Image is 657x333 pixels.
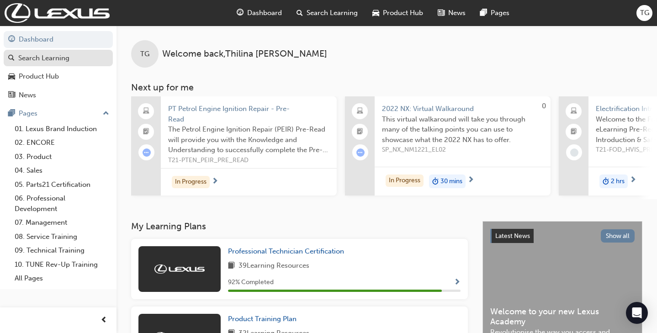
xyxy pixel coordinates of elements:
div: Product Hub [19,71,59,82]
div: Search Learning [18,53,69,63]
a: 06. Professional Development [11,191,113,216]
span: duration-icon [432,175,439,187]
a: car-iconProduct Hub [365,4,430,22]
span: next-icon [630,176,636,185]
span: search-icon [297,7,303,19]
span: laptop-icon [143,106,149,117]
a: 09. Technical Training [11,243,113,258]
span: pages-icon [480,7,487,19]
span: up-icon [103,108,109,120]
span: The Petrol Engine Ignition Repair (PEIR) Pre-Read will provide you with the Knowledge and Underst... [168,124,329,155]
span: TG [140,49,149,59]
span: learningRecordVerb_ATTEMPT-icon [143,148,151,157]
span: booktick-icon [143,126,149,138]
span: laptop-icon [357,106,363,117]
button: TG [636,5,652,21]
span: Professional Technician Certification [228,247,344,255]
a: 07. Management [11,216,113,230]
span: laptop-icon [571,106,577,117]
span: duration-icon [603,175,609,187]
a: 03. Product [11,150,113,164]
span: 2022 NX: Virtual Walkaround [382,104,543,114]
span: Search Learning [307,8,358,18]
span: prev-icon [101,315,107,326]
span: T21-PTEN_PEIR_PRE_READ [168,155,329,166]
span: Latest News [495,232,530,240]
span: PT Petrol Engine Ignition Repair - Pre-Read [168,104,329,124]
a: 08. Service Training [11,230,113,244]
span: learningRecordVerb_ATTEMPT-icon [356,148,365,157]
span: car-icon [8,73,15,81]
a: Product Training Plan [228,314,300,324]
span: Welcome to your new Lexus Academy [490,307,635,327]
span: 0 [542,102,546,110]
a: Search Learning [4,50,113,67]
span: car-icon [372,7,379,19]
span: Show Progress [454,279,461,287]
a: 04. Sales [11,164,113,178]
a: 02022 NX: Virtual WalkaroundThis virtual walkaround will take you through many of the talking poi... [345,96,551,196]
span: 39 Learning Resources [238,260,309,272]
span: guage-icon [8,36,15,44]
img: Trak [5,3,110,23]
a: pages-iconPages [473,4,517,22]
button: DashboardSearch LearningProduct HubNews [4,29,113,105]
a: news-iconNews [430,4,473,22]
div: News [19,90,36,100]
span: pages-icon [8,110,15,118]
a: 05. Parts21 Certification [11,178,113,192]
a: Latest NewsShow all [490,229,635,243]
button: Show Progress [454,277,461,288]
span: Product Hub [383,8,423,18]
div: In Progress [172,176,210,188]
img: Trak [154,264,205,274]
span: booktick-icon [357,126,363,138]
span: news-icon [8,91,15,100]
a: 01. Lexus Brand Induction [11,122,113,136]
a: Dashboard [4,31,113,48]
span: learningRecordVerb_NONE-icon [570,148,578,157]
h3: Next up for me [117,82,657,93]
span: 92 % Completed [228,277,274,288]
span: book-icon [228,260,235,272]
span: News [448,8,466,18]
span: guage-icon [237,7,244,19]
span: Product Training Plan [228,315,297,323]
span: Welcome back , Thilina [PERSON_NAME] [162,49,327,59]
span: SP_NX_NM1221_EL02 [382,145,543,155]
a: 10. TUNE Rev-Up Training [11,258,113,272]
button: Pages [4,105,113,122]
span: next-icon [212,178,218,186]
span: news-icon [438,7,445,19]
span: 2 hrs [611,176,625,187]
h3: My Learning Plans [131,221,468,232]
a: search-iconSearch Learning [289,4,365,22]
span: Dashboard [247,8,282,18]
a: Product Hub [4,68,113,85]
span: Pages [491,8,509,18]
div: In Progress [386,174,424,187]
span: TG [640,8,649,18]
a: News [4,87,113,104]
div: Open Intercom Messenger [626,302,648,324]
button: Show all [601,229,635,243]
div: Pages [19,108,37,119]
span: This virtual walkaround will take you through many of the talking points you can use to showcase ... [382,114,543,145]
span: 30 mins [440,176,462,187]
a: Professional Technician Certification [228,246,348,257]
span: search-icon [8,54,15,63]
a: All Pages [11,271,113,285]
span: next-icon [467,176,474,185]
a: 02. ENCORE [11,136,113,150]
a: PT Petrol Engine Ignition Repair - Pre-ReadThe Petrol Engine Ignition Repair (PEIR) Pre-Read will... [131,96,337,196]
span: booktick-icon [571,126,577,138]
a: guage-iconDashboard [229,4,289,22]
